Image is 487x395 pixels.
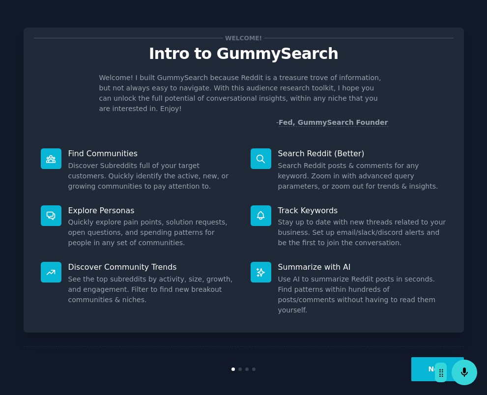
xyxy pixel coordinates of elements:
[278,161,447,192] dd: Search Reddit posts & comments for any keyword. Zoom in with advanced query parameters, or zoom o...
[68,148,237,159] p: Find Communities
[34,45,454,62] p: Intro to GummySearch
[276,117,388,128] div: -
[68,262,237,272] p: Discover Community Trends
[278,274,447,315] dd: Use AI to summarize Reddit posts in seconds. Find patterns within hundreds of posts/comments with...
[278,205,447,216] p: Track Keywords
[223,33,263,43] span: Welcome!
[68,217,237,248] dd: Quickly explore pain points, solution requests, open questions, and spending patterns for people ...
[411,357,464,381] button: Next
[278,217,447,248] dd: Stay up to date with new threads related to your business. Set up email/slack/discord alerts and ...
[278,262,447,272] p: Summarize with AI
[99,73,388,114] p: Welcome! I built GummySearch because Reddit is a treasure trove of information, but not always ea...
[68,274,237,305] dd: See the top subreddits by activity, size, growth, and engagement. Filter to find new breakout com...
[435,363,447,382] button: ⣿
[279,118,388,127] a: Fed, GummySearch Founder
[68,161,237,192] dd: Discover Subreddits full of your target customers. Quickly identify the active, new, or growing c...
[68,205,237,216] p: Explore Personas
[278,148,447,159] p: Search Reddit (Better)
